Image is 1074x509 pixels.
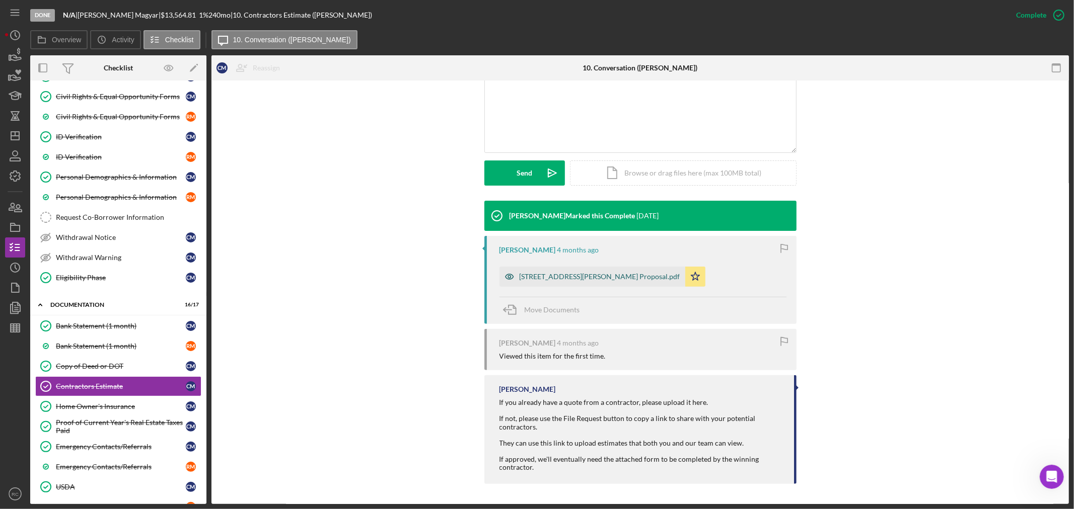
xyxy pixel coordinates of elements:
label: Overview [52,36,81,44]
div: C M [186,273,196,283]
div: Recent messageProfile image for ChristinaHi [PERSON_NAME], Thank you for sharing the additional c... [10,118,191,171]
div: Complete [1016,5,1046,25]
div: Checklist [104,64,133,72]
label: 10. Conversation ([PERSON_NAME]) [233,36,351,44]
button: CMReassign [211,58,290,78]
div: Recent message [21,127,181,137]
div: Eligibility Phase [56,274,186,282]
div: Update Permissions Settings [15,223,187,242]
a: ID VerificationCM [35,127,201,147]
div: ID Verification [56,153,186,161]
img: Profile image for Christina [21,142,41,162]
a: Proof of Current Year's Real Estate Taxes PaidCM [35,416,201,437]
a: Personal Demographics & InformationRM [35,187,201,207]
div: USDA [56,483,186,491]
button: 10. Conversation ([PERSON_NAME]) [211,30,357,49]
div: Profile image for ChristinaHi [PERSON_NAME], Thank you for sharing the additional context! You ca... [11,133,191,171]
div: Bank Statement (1 month) [56,322,186,330]
div: Pipeline and Forecast View [15,205,187,223]
button: Move Documents [499,297,590,322]
div: 1 % [199,11,208,19]
label: Checklist [165,36,194,44]
div: Copy of Deed or DOT [56,362,186,370]
div: C M [186,421,196,432]
a: Bank Statement (1 month)CM [35,316,201,336]
a: Copy of Deed or DOTCM [35,356,201,376]
div: Personal Demographics & Information [56,193,186,201]
time: 2025-05-14 19:38 [557,339,599,347]
a: Home Owner's InsuranceCM [35,396,201,416]
time: 2025-05-16 15:16 [637,212,659,220]
div: Proof of Current Year's Real Estate Taxes Paid [56,418,186,435]
span: Help [160,339,176,346]
div: [PERSON_NAME] [499,385,556,393]
div: Pipeline and Forecast View [21,209,169,219]
div: R M [186,341,196,351]
div: | 10. Contractors Estimate ([PERSON_NAME]) [231,11,372,19]
div: Viewed this item for the first time. [499,352,606,360]
div: Archive a Project [15,261,187,279]
a: USDACM [35,477,201,497]
div: If not, please use the File Request button to copy a link to share with your potential contractors. [499,414,784,431]
div: Withdrawal Notice [56,233,186,241]
div: Civil Rights & Equal Opportunity Forms [56,113,186,121]
div: Contractors Estimate [56,382,186,390]
button: Complete [1006,5,1069,25]
a: Contractors EstimateCM [35,376,201,396]
a: Emergency Contacts/ReferralsCM [35,437,201,457]
a: Request Co-Borrower Information [35,207,201,227]
div: [PERSON_NAME] Magyar | [78,11,161,19]
div: Close [173,16,191,34]
a: Emergency Contacts/ReferralsRM [35,457,201,477]
div: Personal Demographics & Information [56,173,186,181]
div: Reassign [253,58,280,78]
div: 10. Conversation ([PERSON_NAME]) [583,64,698,72]
div: We typically reply in a few hours [21,308,168,318]
a: Civil Rights & Equal Opportunity FormsCM [35,87,201,107]
button: RC [5,484,25,504]
button: Help [134,314,201,354]
div: [PERSON_NAME] [499,339,556,347]
div: Bank Statement (1 month) [56,342,186,350]
div: Send [517,160,532,186]
div: C M [186,172,196,182]
div: They can use this link to upload estimates that both you and our team can view. [499,439,784,447]
p: Hi Raven 👋 [20,71,181,89]
div: Request Co-Borrower Information [56,213,201,221]
div: [PERSON_NAME] [499,246,556,254]
div: [PERSON_NAME] Marked this Complete [510,212,635,220]
div: [STREET_ADDRESS][PERSON_NAME] Proposal.pdf [520,273,680,281]
div: C M [217,62,228,73]
button: Checklist [144,30,200,49]
button: Send [484,160,565,186]
div: If you already have a quote from a contractor, please upload it here. [499,398,784,406]
div: C M [186,401,196,411]
div: Exporting Data [21,246,169,257]
div: Home Owner's Insurance [56,402,186,410]
a: Withdrawal WarningCM [35,247,201,268]
label: Activity [112,36,134,44]
button: Search for help [15,181,187,201]
button: Messages [67,314,134,354]
a: Withdrawal NoticeCM [35,227,201,247]
span: Home [22,339,45,346]
div: • [DATE] [105,152,133,162]
div: Send us a message [21,297,168,308]
span: Search for help [21,186,82,196]
span: Messages [84,339,118,346]
button: Overview [30,30,88,49]
a: ID VerificationRM [35,147,201,167]
div: 16 / 17 [181,302,199,308]
div: Documentation [50,302,174,308]
div: ID Verification [56,133,186,141]
iframe: Intercom live chat [1040,465,1064,489]
div: Update Permissions Settings [21,227,169,238]
div: R M [186,112,196,122]
div: C M [186,92,196,102]
div: 240 mo [208,11,231,19]
div: Emergency Contacts/Referrals [56,463,186,471]
div: C M [186,321,196,331]
div: C M [186,252,196,263]
div: If approved, we'll eventually need the attached form to be completed by the winning contractor. [499,455,784,471]
div: R M [186,192,196,202]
